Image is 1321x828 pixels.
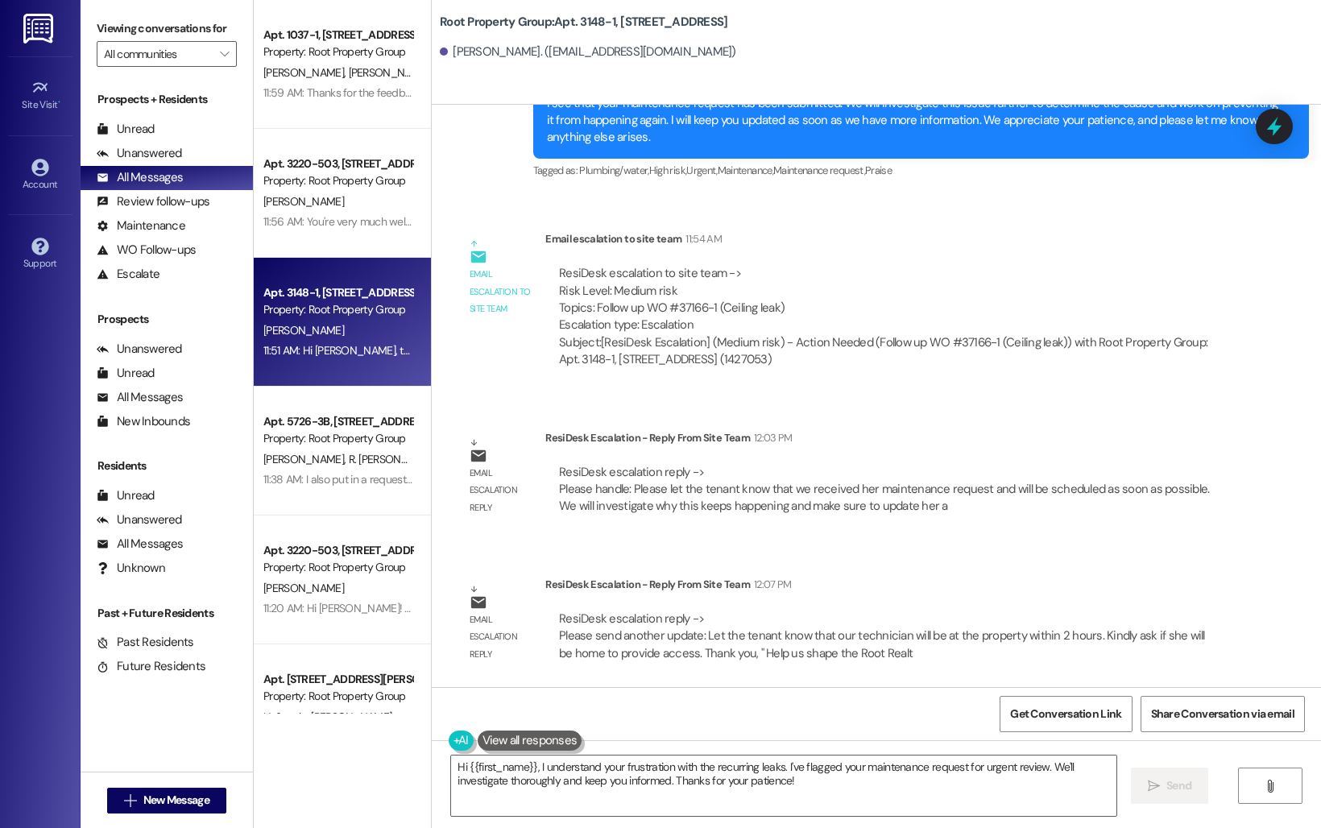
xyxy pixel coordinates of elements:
[263,214,1049,229] div: 11:56 AM: You're very much welcome, [PERSON_NAME]! Please don't hesitate to reach out if you have...
[104,41,211,67] input: All communities
[349,452,440,466] span: R. [PERSON_NAME]
[81,311,253,328] div: Prospects
[545,429,1232,452] div: ResiDesk Escalation - Reply From Site Team
[263,323,344,337] span: [PERSON_NAME]
[773,164,865,177] span: Maintenance request ,
[97,242,196,259] div: WO Follow-ups
[750,429,793,446] div: 12:03 PM
[1000,696,1132,732] button: Get Conversation Link
[263,43,412,60] div: Property: Root Property Group
[107,788,226,814] button: New Message
[1148,780,1160,793] i: 
[81,605,253,622] div: Past + Future Residents
[81,457,253,474] div: Residents
[649,164,687,177] span: High risk ,
[97,193,209,210] div: Review follow-ups
[470,611,532,663] div: Email escalation reply
[97,365,155,382] div: Unread
[263,155,412,172] div: Apt. 3220-503, [STREET_ADDRESS][PERSON_NAME]
[220,48,229,60] i: 
[533,159,1309,182] div: Tagged as:
[263,671,412,688] div: Apt. [STREET_ADDRESS][PERSON_NAME]
[263,284,412,301] div: Apt. 3148-1, [STREET_ADDRESS]
[451,756,1116,816] textarea: Hi {{first_name}}, I understand your frustration with the recurring leaks. I've flagged your main...
[1151,706,1294,722] span: Share Conversation via email
[143,792,209,809] span: New Message
[263,688,412,705] div: Property: Root Property Group
[545,576,1232,598] div: ResiDesk Escalation - Reply From Site Team
[349,65,434,80] span: [PERSON_NAME]
[681,230,722,247] div: 11:54 AM
[97,169,183,186] div: All Messages
[97,16,237,41] label: Viewing conversations for
[97,145,182,162] div: Unanswered
[470,465,532,516] div: Email escalation reply
[1264,780,1276,793] i: 
[579,164,648,177] span: Plumbing/water ,
[312,710,392,724] span: [PERSON_NAME]
[124,794,136,807] i: 
[263,172,412,189] div: Property: Root Property Group
[263,301,412,318] div: Property: Root Property Group
[750,576,792,593] div: 12:07 PM
[97,389,183,406] div: All Messages
[263,27,412,43] div: Apt. 1037-1, [STREET_ADDRESS]
[8,154,72,197] a: Account
[58,97,60,108] span: •
[263,710,311,724] span: H. Synylo
[1131,768,1209,804] button: Send
[686,164,717,177] span: Urgent ,
[97,341,182,358] div: Unanswered
[559,464,1209,515] div: ResiDesk escalation reply -> Please handle: Please let the tenant know that we received her maint...
[718,164,773,177] span: Maintenance ,
[470,266,532,317] div: Email escalation to site team
[865,164,892,177] span: Praise
[97,121,155,138] div: Unread
[97,487,155,504] div: Unread
[263,472,1257,486] div: 11:38 AM: I also put in a request for some window repair after I tried to close the window the ot...
[263,542,412,559] div: Apt. 3220-503, [STREET_ADDRESS][PERSON_NAME]
[1166,777,1191,794] span: Send
[97,413,190,430] div: New Inbounds
[545,230,1232,253] div: Email escalation to site team
[97,634,194,651] div: Past Residents
[97,536,183,553] div: All Messages
[559,611,1205,661] div: ResiDesk escalation reply -> Please send another update: Let the tenant know that our technician ...
[8,74,72,118] a: Site Visit •
[8,233,72,276] a: Support
[23,14,56,43] img: ResiDesk Logo
[97,658,205,675] div: Future Residents
[440,43,736,60] div: [PERSON_NAME]. ([EMAIL_ADDRESS][DOMAIN_NAME])
[1010,706,1121,722] span: Get Conversation Link
[263,581,344,595] span: [PERSON_NAME]
[559,265,1218,334] div: ResiDesk escalation to site team -> Risk Level: Medium risk Topics: Follow up WO #37166-1 (Ceilin...
[81,91,253,108] div: Prospects + Residents
[97,266,159,283] div: Escalate
[263,452,349,466] span: [PERSON_NAME]
[1141,696,1305,732] button: Share Conversation via email
[263,194,344,209] span: [PERSON_NAME]
[559,334,1218,369] div: Subject: [ResiDesk Escalation] (Medium risk) - Action Needed (Follow up WO #37166-1 (Ceiling leak...
[263,430,412,447] div: Property: Root Property Group
[97,511,182,528] div: Unanswered
[263,413,412,430] div: Apt. 5726-3B, [STREET_ADDRESS]
[97,560,165,577] div: Unknown
[263,559,412,576] div: Property: Root Property Group
[97,217,185,234] div: Maintenance
[440,14,727,31] b: Root Property Group: Apt. 3148-1, [STREET_ADDRESS]
[263,65,349,80] span: [PERSON_NAME]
